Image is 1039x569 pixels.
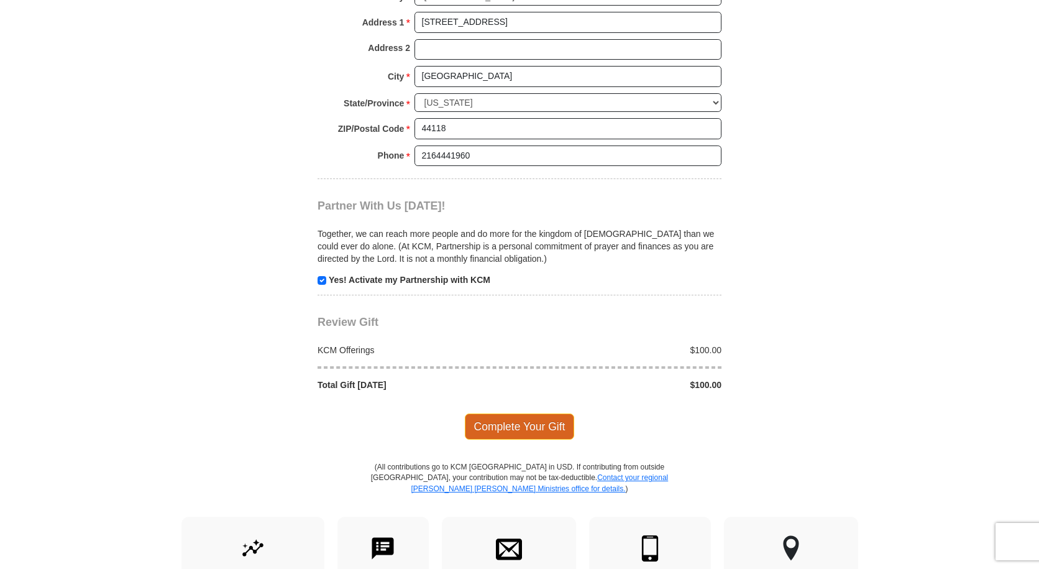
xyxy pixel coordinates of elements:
strong: ZIP/Postal Code [338,120,405,137]
img: other-region [782,535,800,562]
strong: City [388,68,404,85]
img: give-by-stock.svg [240,535,266,562]
strong: Yes! Activate my Partnership with KCM [329,275,490,285]
strong: Address 1 [362,14,405,31]
p: Together, we can reach more people and do more for the kingdom of [DEMOGRAPHIC_DATA] than we coul... [318,228,721,265]
span: Review Gift [318,316,378,328]
img: text-to-give.svg [370,535,396,562]
img: envelope.svg [496,535,522,562]
span: Complete Your Gift [465,414,575,440]
span: Partner With Us [DATE]! [318,200,446,212]
div: $100.00 [519,379,728,391]
div: Total Gift [DATE] [311,379,520,391]
div: KCM Offerings [311,344,520,356]
strong: Address 2 [368,39,410,57]
img: mobile.svg [637,535,663,562]
p: (All contributions go to KCM [GEOGRAPHIC_DATA] in USD. If contributing from outside [GEOGRAPHIC_D... [370,462,669,516]
strong: State/Province [344,95,404,112]
strong: Phone [378,147,405,164]
div: $100.00 [519,344,728,356]
a: Contact your regional [PERSON_NAME] [PERSON_NAME] Ministries office for details. [411,473,668,493]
